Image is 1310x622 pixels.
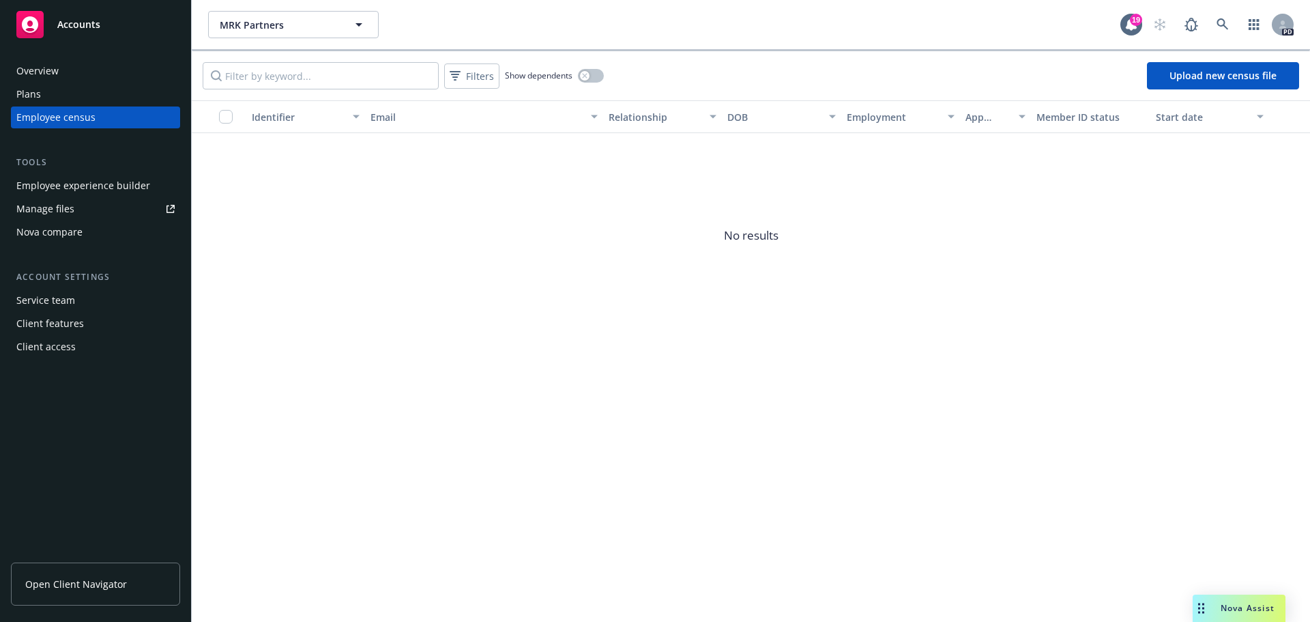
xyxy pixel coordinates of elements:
div: Tools [11,156,180,169]
a: Client access [11,336,180,358]
div: 19 [1130,14,1142,26]
a: Service team [11,289,180,311]
div: Overview [16,60,59,82]
div: Email [370,110,583,124]
div: DOB [727,110,820,124]
div: Relationship [609,110,701,124]
button: DOB [722,100,841,133]
button: MRK Partners [208,11,379,38]
input: Filter by keyword... [203,62,439,89]
div: Member ID status [1036,110,1144,124]
div: Nova compare [16,221,83,243]
div: Drag to move [1193,595,1210,622]
input: Select all [219,110,233,124]
button: Employment [841,100,960,133]
a: Upload new census file [1147,62,1299,89]
span: Nova Assist [1221,602,1275,614]
a: Overview [11,60,180,82]
a: Accounts [11,5,180,44]
a: Employee census [11,107,180,128]
a: Employee experience builder [11,175,180,197]
span: No results [192,133,1310,338]
span: Show dependents [505,70,572,81]
button: Identifier [246,100,365,133]
span: Filters [466,69,494,83]
div: Client access [16,336,76,358]
div: Identifier [252,110,345,124]
button: Member ID status [1031,100,1150,133]
div: Employee experience builder [16,175,150,197]
a: Switch app [1240,11,1268,38]
span: Filters [447,66,497,86]
a: Nova compare [11,221,180,243]
div: Client features [16,313,84,335]
button: Filters [444,63,499,89]
div: Start date [1156,110,1249,124]
button: Relationship [603,100,722,133]
a: Search [1209,11,1236,38]
span: MRK Partners [220,18,338,32]
div: Account settings [11,270,180,284]
span: Open Client Navigator [25,577,127,591]
a: Report a Bug [1178,11,1205,38]
button: App status [960,100,1032,133]
span: Accounts [57,19,100,30]
button: Start date [1150,100,1269,133]
a: Client features [11,313,180,335]
button: Email [365,100,603,133]
a: Plans [11,83,180,105]
button: Nova Assist [1193,595,1285,622]
div: Employment [847,110,940,124]
a: Start snowing [1146,11,1174,38]
a: Manage files [11,198,180,220]
div: Service team [16,289,75,311]
div: Plans [16,83,41,105]
div: Manage files [16,198,74,220]
div: App status [965,110,1011,124]
div: Employee census [16,107,96,128]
